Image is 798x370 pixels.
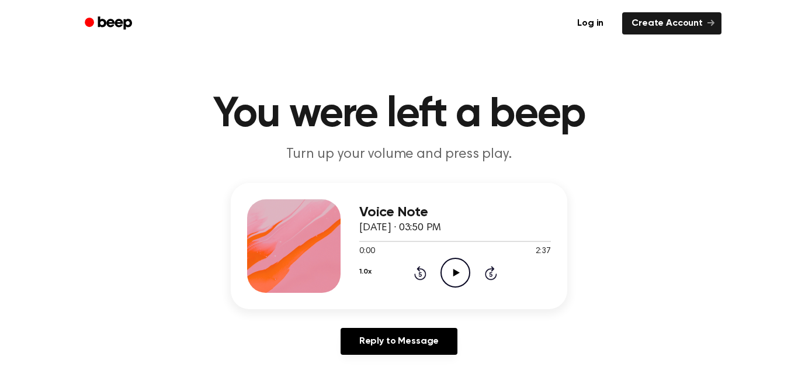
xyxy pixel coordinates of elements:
[175,145,623,164] p: Turn up your volume and press play.
[359,223,441,233] span: [DATE] · 03:50 PM
[341,328,457,355] a: Reply to Message
[565,10,615,37] a: Log in
[77,12,143,35] a: Beep
[359,245,374,258] span: 0:00
[622,12,721,34] a: Create Account
[359,205,551,220] h3: Voice Note
[359,262,371,282] button: 1.0x
[536,245,551,258] span: 2:37
[100,94,698,136] h1: You were left a beep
